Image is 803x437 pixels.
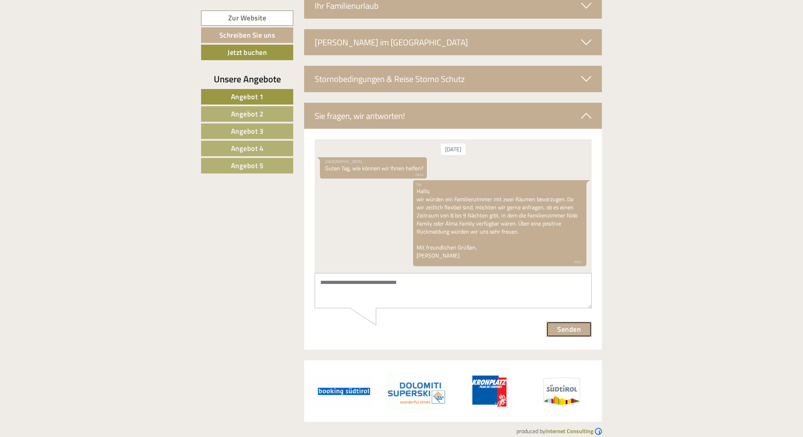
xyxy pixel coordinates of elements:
[232,182,277,198] button: Senden
[201,72,293,85] div: Unsere Angebote
[102,120,266,125] small: 10:07
[102,42,266,48] div: Sie
[304,66,602,92] div: Stornobedingungen & Reise Storno Schutz
[545,427,593,435] b: Internet Consulting
[201,45,293,60] a: Jetzt buchen
[231,126,264,137] span: Angebot 3
[126,4,151,16] div: [DATE]
[98,41,272,126] div: Hallo, wir würden ein Familienzimmer mit zwei Räumen bevorzugen. Da wir zeitlich flexibel sind, m...
[231,91,264,102] span: Angebot 1
[201,27,293,43] a: Schreiben Sie uns
[201,11,293,26] a: Zur Website
[545,427,602,435] a: Internet Consulting
[201,422,602,435] div: produced by
[231,143,264,154] span: Angebot 4
[11,19,109,25] div: [GEOGRAPHIC_DATA]
[11,33,109,38] small: 09:43
[5,18,112,39] div: Guten Tag, wie können wir Ihnen helfen?
[231,160,264,171] span: Angebot 5
[595,428,602,435] img: Logo Internet Consulting
[304,103,602,129] div: Sie fragen, wir antworten!
[231,108,264,119] span: Angebot 2
[304,29,602,55] div: [PERSON_NAME] im [GEOGRAPHIC_DATA]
